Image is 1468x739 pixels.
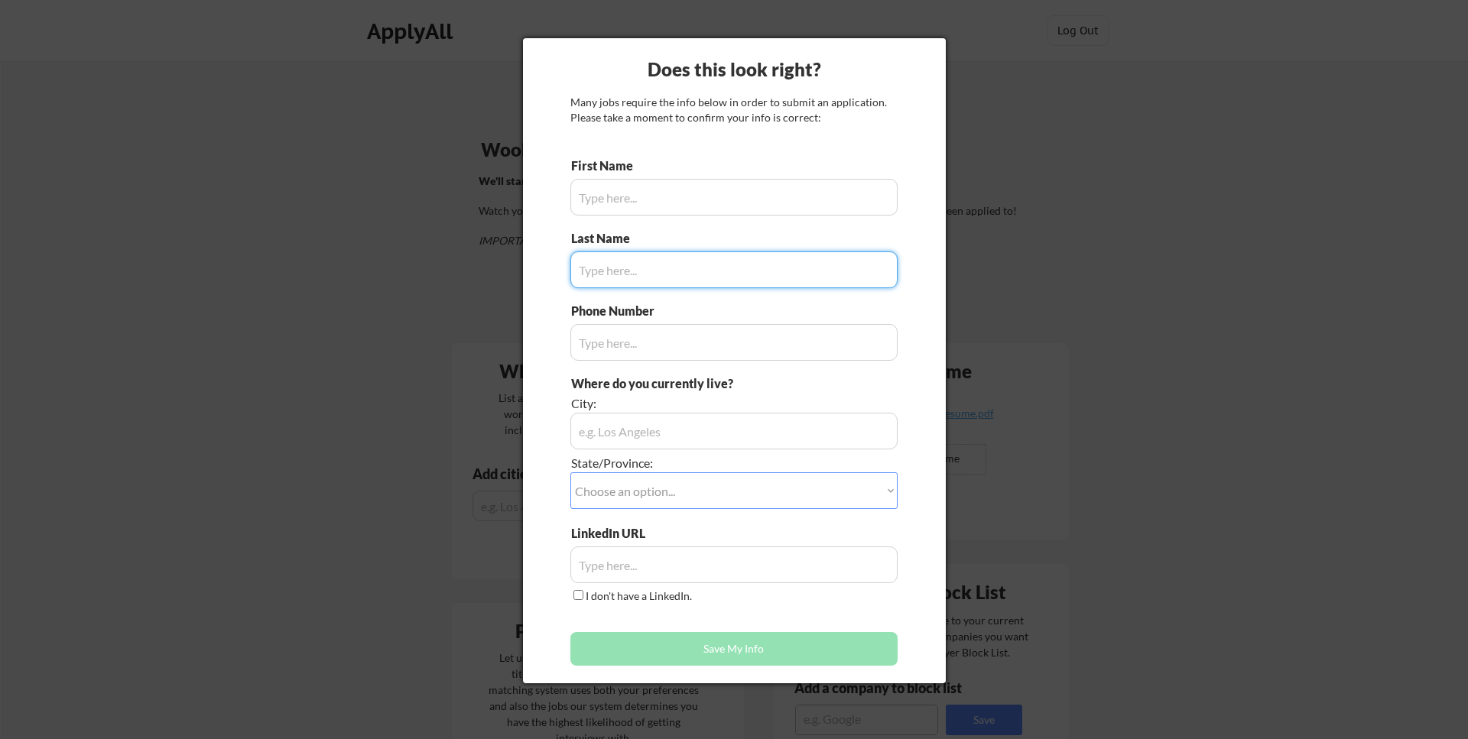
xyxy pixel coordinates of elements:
[571,455,812,472] div: State/Province:
[570,251,898,288] input: Type here...
[570,413,898,449] input: e.g. Los Angeles
[571,157,645,174] div: First Name
[523,57,946,83] div: Does this look right?
[570,179,898,216] input: Type here...
[571,230,645,247] div: Last Name
[570,546,898,583] input: Type here...
[571,525,685,542] div: LinkedIn URL
[570,95,898,125] div: Many jobs require the info below in order to submit an application. Please take a moment to confi...
[571,303,663,319] div: Phone Number
[571,375,812,392] div: Where do you currently live?
[586,589,692,602] label: I don't have a LinkedIn.
[570,632,898,666] button: Save My Info
[570,324,898,361] input: Type here...
[571,395,812,412] div: City:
